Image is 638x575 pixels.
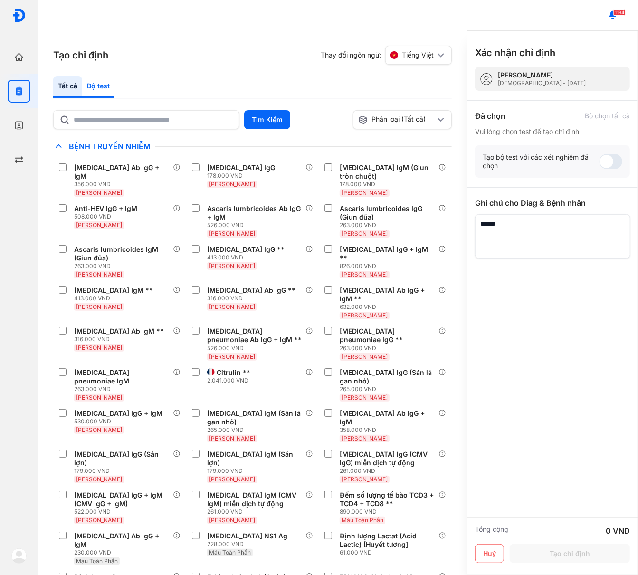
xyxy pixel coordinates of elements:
[74,295,157,302] div: 413.000 VND
[82,76,114,98] div: Bộ test
[340,426,438,434] div: 358.000 VND
[340,181,438,188] div: 178.000 VND
[209,353,255,360] span: [PERSON_NAME]
[613,9,626,16] span: 1134
[475,197,630,209] div: Ghi chú cho Diag & Bệnh nhân
[207,467,306,475] div: 179.000 VND
[76,557,118,565] span: Máu Toàn Phần
[74,409,162,418] div: [MEDICAL_DATA] IgG + IgM
[74,335,168,343] div: 316.000 VND
[340,368,435,385] div: [MEDICAL_DATA] IgG (Sán lá gan nhỏ)
[207,508,306,516] div: 261.000 VND
[342,394,388,401] span: [PERSON_NAME]
[74,213,141,220] div: 508.000 VND
[74,163,169,181] div: [MEDICAL_DATA] Ab IgG + IgM
[209,181,255,188] span: [PERSON_NAME]
[74,181,173,188] div: 356.000 VND
[342,435,388,442] span: [PERSON_NAME]
[585,112,630,120] div: Bỏ chọn tất cả
[207,327,302,344] div: [MEDICAL_DATA] pneumoniae Ab IgG + IgM **
[340,221,438,229] div: 263.000 VND
[207,532,287,540] div: [MEDICAL_DATA] NS1 Ag
[340,245,435,262] div: [MEDICAL_DATA] IgG + IgM **
[340,508,438,516] div: 890.000 VND
[342,271,388,278] span: [PERSON_NAME]
[74,491,169,508] div: [MEDICAL_DATA] IgG + IgM (CMV IgG + IgM)
[207,295,299,302] div: 316.000 VND
[606,525,630,537] div: 0 VND
[207,254,288,261] div: 413.000 VND
[342,189,388,196] span: [PERSON_NAME]
[340,467,438,475] div: 261.000 VND
[209,303,255,310] span: [PERSON_NAME]
[340,163,435,181] div: [MEDICAL_DATA] IgM (Giun tròn chuột)
[209,262,255,269] span: [PERSON_NAME]
[74,508,173,516] div: 522.000 VND
[321,46,452,65] div: Thay đổi ngôn ngữ:
[340,345,438,352] div: 263.000 VND
[340,549,438,556] div: 61.000 VND
[207,221,306,229] div: 526.000 VND
[209,549,251,556] span: Máu Toàn Phần
[76,426,122,433] span: [PERSON_NAME]
[475,525,508,537] div: Tổng cộng
[475,127,630,136] div: Vui lòng chọn test để tạo chỉ định
[498,79,586,87] div: [DEMOGRAPHIC_DATA] - [DATE]
[340,286,435,303] div: [MEDICAL_DATA] Ab IgG + IgM **
[11,548,27,564] img: logo
[64,142,155,151] span: Bệnh Truyền Nhiễm
[74,450,169,467] div: [MEDICAL_DATA] IgG (Sán lợn)
[498,71,586,79] div: [PERSON_NAME]
[207,377,254,384] div: 2.041.000 VND
[217,368,250,377] div: Citrulin **
[76,344,122,351] span: [PERSON_NAME]
[209,517,255,524] span: [PERSON_NAME]
[12,8,26,22] img: logo
[207,426,306,434] div: 265.000 VND
[74,532,169,549] div: [MEDICAL_DATA] Ab IgG + IgM
[207,409,302,426] div: [MEDICAL_DATA] IgM (Sán lá gan nhỏ)
[510,544,630,563] button: Tạo chỉ định
[207,172,279,180] div: 178.000 VND
[340,303,438,311] div: 632.000 VND
[340,327,435,344] div: [MEDICAL_DATA] pneumoniae IgG **
[74,467,173,475] div: 179.000 VND
[76,476,122,483] span: [PERSON_NAME]
[207,345,306,352] div: 526.000 VND
[207,450,302,467] div: [MEDICAL_DATA] IgM (Sán lợn)
[340,491,435,508] div: Đếm số lượng tế bào TCD3 + TCD4 + TCD8 **
[76,394,122,401] span: [PERSON_NAME]
[74,245,169,262] div: Ascaris lumbricoides IgM (Giun đũa)
[207,204,302,221] div: Ascaris lumbricoides Ab IgG + IgM
[342,517,383,524] span: Máu Toàn Phần
[53,76,82,98] div: Tất cả
[207,491,302,508] div: [MEDICAL_DATA] IgM (CMV IgM) miễn dịch tự động
[340,385,438,393] div: 265.000 VND
[207,540,291,548] div: 228.000 VND
[207,245,285,254] div: [MEDICAL_DATA] IgG **
[74,327,164,335] div: [MEDICAL_DATA] Ab IgM **
[244,110,290,129] button: Tìm Kiếm
[475,110,505,122] div: Đã chọn
[76,221,122,229] span: [PERSON_NAME]
[340,204,435,221] div: Ascaris lumbricoides IgG (Giun đũa)
[358,115,435,125] div: Phân loại (Tất cả)
[475,544,504,563] button: Huỷ
[207,286,295,295] div: [MEDICAL_DATA] Ab IgG **
[74,549,173,556] div: 230.000 VND
[74,204,137,213] div: Anti-HEV IgG + IgM
[74,385,173,393] div: 263.000 VND
[74,368,169,385] div: [MEDICAL_DATA] pneumoniae IgM
[342,230,388,237] span: [PERSON_NAME]
[76,271,122,278] span: [PERSON_NAME]
[340,262,438,270] div: 826.000 VND
[342,476,388,483] span: [PERSON_NAME]
[483,153,600,170] div: Tạo bộ test với các xét nghiệm đã chọn
[402,51,434,59] span: Tiếng Việt
[76,517,122,524] span: [PERSON_NAME]
[475,46,555,59] h3: Xác nhận chỉ định
[76,189,122,196] span: [PERSON_NAME]
[340,409,435,426] div: [MEDICAL_DATA] Ab IgG + IgM
[76,303,122,310] span: [PERSON_NAME]
[342,312,388,319] span: [PERSON_NAME]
